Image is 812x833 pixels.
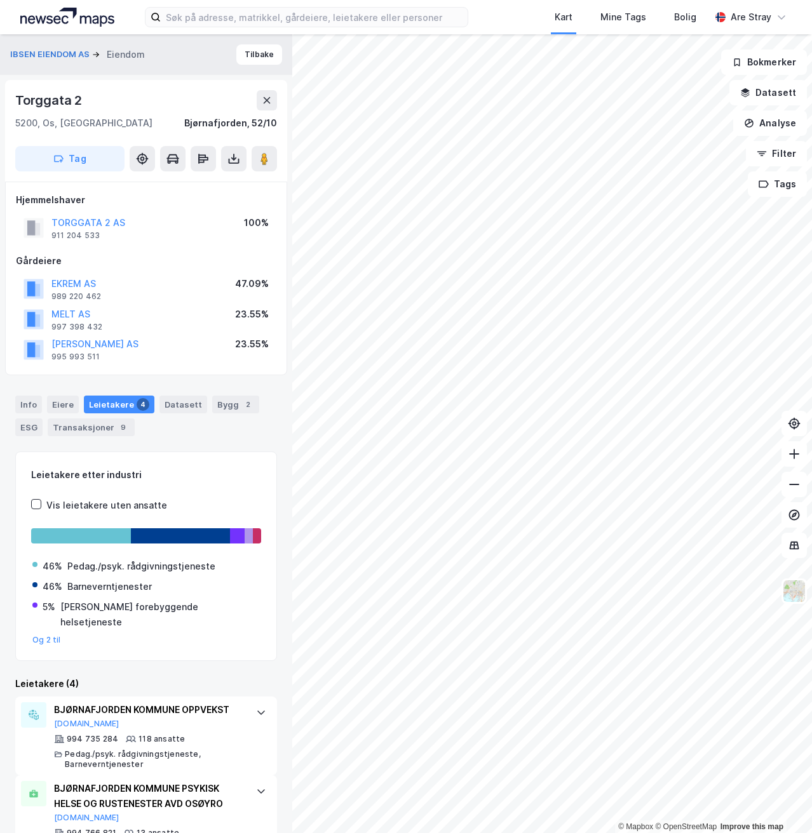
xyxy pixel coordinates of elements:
div: Datasett [159,396,207,413]
img: Z [782,579,806,603]
div: 2 [241,398,254,411]
button: Og 2 til [32,635,61,645]
div: 100% [244,215,269,230]
button: Tags [748,171,807,197]
input: Søk på adresse, matrikkel, gårdeiere, leietakere eller personer [161,8,467,27]
button: Bokmerker [721,50,807,75]
div: Mine Tags [600,10,646,25]
div: 5200, Os, [GEOGRAPHIC_DATA] [15,116,152,131]
button: [DOMAIN_NAME] [54,719,119,729]
div: 995 993 511 [51,352,100,362]
div: Torggata 2 [15,90,85,110]
div: 46% [43,579,62,594]
button: IBSEN EIENDOM AS [10,48,92,61]
a: Mapbox [618,822,653,831]
div: ESG [15,418,43,436]
div: BJØRNAFJORDEN KOMMUNE PSYKISK HELSE OG RUSTENESTER AVD OSØYRO [54,781,243,811]
div: Leietakere [84,396,154,413]
div: Info [15,396,42,413]
div: Eiere [47,396,79,413]
div: 5% [43,599,55,615]
iframe: Chat Widget [748,772,812,833]
div: 989 220 462 [51,291,101,302]
div: 997 398 432 [51,322,102,332]
a: OpenStreetMap [655,822,717,831]
button: [DOMAIN_NAME] [54,813,119,823]
div: 994 735 284 [67,734,118,744]
div: 118 ansatte [139,734,185,744]
div: 9 [117,421,130,434]
div: Pedag./psyk. rådgivningstjeneste, Barneverntjenester [65,749,243,770]
div: Bygg [212,396,259,413]
img: logo.a4113a55bc3d86da70a041830d287a7e.svg [20,8,114,27]
div: Eiendom [107,47,145,62]
div: 23.55% [235,307,269,322]
div: Bolig [674,10,696,25]
div: Gårdeiere [16,253,276,269]
a: Improve this map [721,822,783,831]
div: 46% [43,559,62,574]
div: Are Stray [731,10,771,25]
div: Bjørnafjorden, 52/10 [184,116,277,131]
div: BJØRNAFJORDEN KOMMUNE OPPVEKST [54,702,243,717]
div: 23.55% [235,337,269,352]
div: 47.09% [235,276,269,291]
div: 911 204 533 [51,230,100,241]
button: Datasett [729,80,807,105]
div: 4 [137,398,149,411]
div: Barneverntjenester [67,579,152,594]
div: Pedag./psyk. rådgivningstjeneste [67,559,215,574]
div: Kart [555,10,572,25]
button: Tag [15,146,125,171]
div: Hjemmelshaver [16,192,276,208]
div: Vis leietakere uten ansatte [46,498,167,513]
button: Analyse [733,110,807,136]
div: Transaksjoner [48,418,135,436]
button: Filter [746,141,807,166]
div: [PERSON_NAME] forebyggende helsetjeneste [60,599,260,630]
button: Tilbake [236,44,282,65]
div: Leietakere etter industri [31,467,261,483]
div: Leietakere (4) [15,676,277,691]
